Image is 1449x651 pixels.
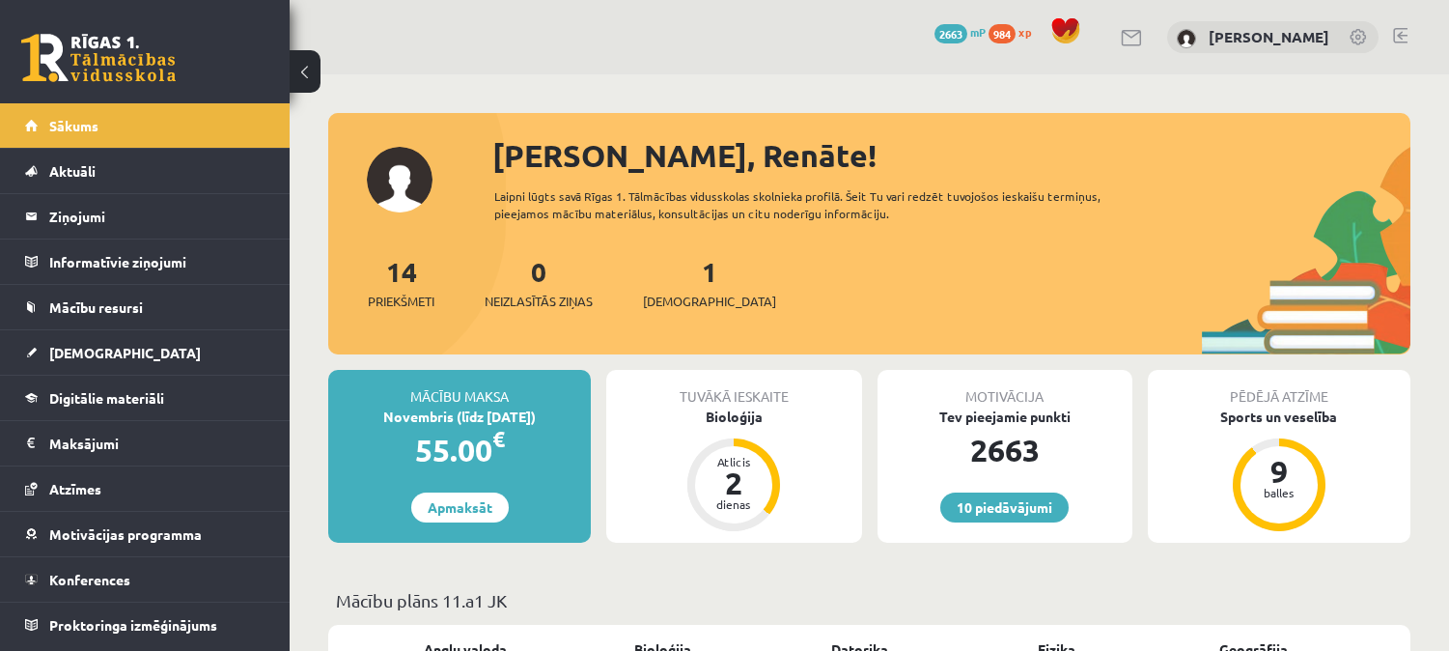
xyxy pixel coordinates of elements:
[411,493,509,523] a: Apmaksāt
[25,512,265,556] a: Motivācijas programma
[1250,456,1308,487] div: 9
[1148,407,1410,534] a: Sports un veselība 9 balles
[705,467,763,498] div: 2
[328,407,591,427] div: Novembris (līdz [DATE])
[368,292,434,311] span: Priekšmeti
[25,285,265,329] a: Mācību resursi
[643,292,776,311] span: [DEMOGRAPHIC_DATA]
[492,132,1410,179] div: [PERSON_NAME], Renāte!
[1148,407,1410,427] div: Sports un veselība
[49,421,265,466] legend: Maksājumi
[49,480,101,497] span: Atzīmes
[1018,24,1031,40] span: xp
[49,525,202,543] span: Motivācijas programma
[25,421,265,466] a: Maksājumi
[25,557,265,602] a: Konferences
[336,587,1403,613] p: Mācību plāns 11.a1 JK
[989,24,1041,40] a: 984 xp
[485,254,593,311] a: 0Neizlasītās ziņas
[705,456,763,467] div: Atlicis
[934,24,967,43] span: 2663
[1250,487,1308,498] div: balles
[1177,29,1196,48] img: Renāte Dreimane
[494,187,1144,222] div: Laipni lūgts savā Rīgas 1. Tālmācības vidusskolas skolnieka profilā. Šeit Tu vari redzēt tuvojošo...
[1209,27,1329,46] a: [PERSON_NAME]
[25,467,265,511] a: Atzīmes
[970,24,986,40] span: mP
[49,162,96,180] span: Aktuāli
[989,24,1016,43] span: 984
[25,376,265,420] a: Digitālie materiāli
[878,427,1132,473] div: 2663
[328,427,591,473] div: 55.00
[485,292,593,311] span: Neizlasītās ziņas
[49,298,143,316] span: Mācību resursi
[492,425,505,453] span: €
[328,370,591,407] div: Mācību maksa
[49,389,164,407] span: Digitālie materiāli
[49,117,98,134] span: Sākums
[25,194,265,239] a: Ziņojumi
[606,370,861,407] div: Tuvākā ieskaite
[368,254,434,311] a: 14Priekšmeti
[934,24,986,40] a: 2663 mP
[25,103,265,148] a: Sākums
[643,254,776,311] a: 1[DEMOGRAPHIC_DATA]
[705,498,763,510] div: dienas
[940,493,1069,523] a: 10 piedāvājumi
[878,407,1132,427] div: Tev pieejamie punkti
[25,149,265,193] a: Aktuāli
[49,240,265,284] legend: Informatīvie ziņojumi
[49,194,265,239] legend: Ziņojumi
[878,370,1132,407] div: Motivācija
[49,571,130,588] span: Konferences
[49,344,201,361] span: [DEMOGRAPHIC_DATA]
[49,616,217,634] span: Proktoringa izmēģinājums
[25,240,265,284] a: Informatīvie ziņojumi
[21,34,176,82] a: Rīgas 1. Tālmācības vidusskola
[25,330,265,375] a: [DEMOGRAPHIC_DATA]
[606,407,861,427] div: Bioloģija
[606,407,861,534] a: Bioloģija Atlicis 2 dienas
[25,603,265,647] a: Proktoringa izmēģinājums
[1148,370,1410,407] div: Pēdējā atzīme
